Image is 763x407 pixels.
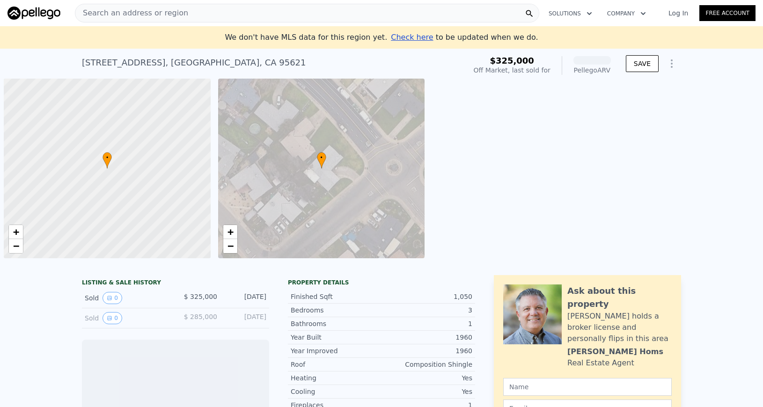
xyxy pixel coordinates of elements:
[381,305,472,315] div: 3
[381,292,472,301] div: 1,050
[381,387,472,396] div: Yes
[626,55,659,72] button: SAVE
[381,360,472,369] div: Composition Shingle
[291,387,381,396] div: Cooling
[227,226,233,238] span: +
[227,240,233,252] span: −
[567,311,672,344] div: [PERSON_NAME] holds a broker license and personally flips in this area
[291,346,381,356] div: Year Improved
[288,279,475,286] div: Property details
[85,292,168,304] div: Sold
[381,319,472,328] div: 1
[82,56,306,69] div: [STREET_ADDRESS] , [GEOGRAPHIC_DATA] , CA 95621
[391,32,538,43] div: to be updated when we do.
[291,305,381,315] div: Bedrooms
[573,65,611,75] div: Pellego ARV
[291,333,381,342] div: Year Built
[317,153,326,162] span: •
[699,5,756,21] a: Free Account
[184,293,217,300] span: $ 325,000
[225,312,266,324] div: [DATE]
[317,152,326,168] div: •
[13,240,19,252] span: −
[291,319,381,328] div: Bathrooms
[541,5,600,22] button: Solutions
[9,225,23,239] a: Zoom in
[567,346,663,357] div: [PERSON_NAME] Homs
[381,333,472,342] div: 1960
[225,32,538,43] div: We don't have MLS data for this region yet.
[291,360,381,369] div: Roof
[85,312,168,324] div: Sold
[184,313,217,320] span: $ 285,000
[82,279,269,288] div: LISTING & SALE HISTORY
[291,292,381,301] div: Finished Sqft
[103,292,122,304] button: View historical data
[503,378,672,396] input: Name
[474,65,550,75] div: Off Market, last sold for
[103,153,112,162] span: •
[567,284,672,311] div: Ask about this property
[75,7,188,19] span: Search an address or region
[381,346,472,356] div: 1960
[225,292,266,304] div: [DATE]
[567,357,634,369] div: Real Estate Agent
[103,312,122,324] button: View historical data
[490,56,534,65] span: $325,000
[223,239,237,253] a: Zoom out
[657,8,699,18] a: Log In
[391,33,433,42] span: Check here
[223,225,237,239] a: Zoom in
[7,7,60,20] img: Pellego
[291,373,381,383] div: Heating
[662,54,681,73] button: Show Options
[13,226,19,238] span: +
[103,152,112,168] div: •
[9,239,23,253] a: Zoom out
[600,5,653,22] button: Company
[381,373,472,383] div: Yes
